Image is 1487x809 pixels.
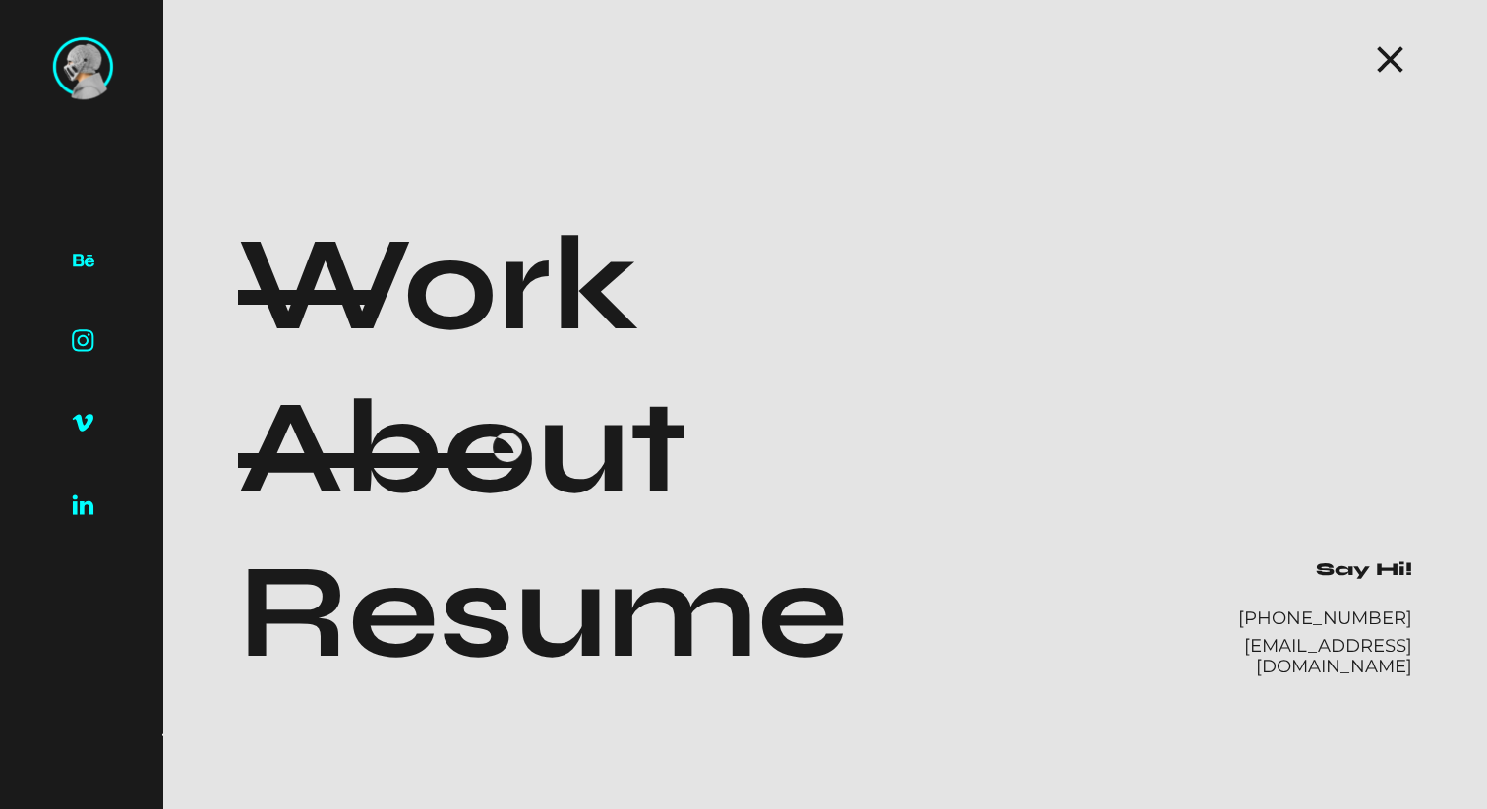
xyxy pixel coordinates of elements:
a: [EMAIL_ADDRESS][DOMAIN_NAME] [1244,634,1412,677]
h2: Let's work on something rad together! [162,512,1326,564]
a: Get in touch [162,564,482,626]
div: Say Hi! [1227,559,1413,579]
a: About [238,367,687,530]
a: Work [238,203,638,367]
a: Resume [238,531,848,694]
div: [PHONE_NUMBER] [1227,608,1413,628]
a: Back to top [162,723,323,744]
h2: Get in touch [162,564,482,616]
